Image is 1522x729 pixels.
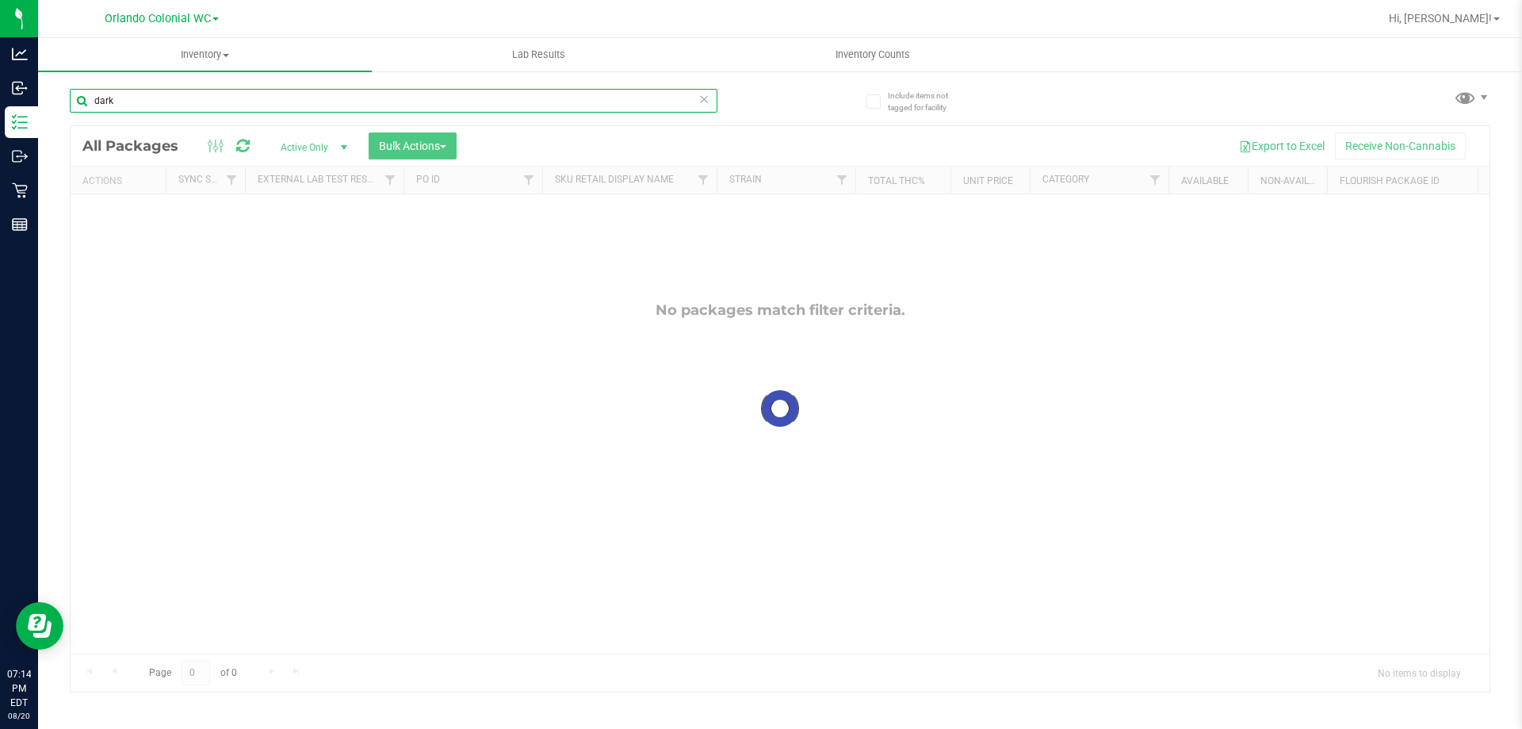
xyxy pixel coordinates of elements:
[706,38,1039,71] a: Inventory Counts
[38,48,372,62] span: Inventory
[38,38,372,71] a: Inventory
[105,12,211,25] span: Orlando Colonial WC
[888,90,967,113] span: Include items not tagged for facility
[12,114,28,130] inline-svg: Inventory
[12,182,28,198] inline-svg: Retail
[70,89,717,113] input: Search Package ID, Item Name, SKU, Lot or Part Number...
[814,48,931,62] span: Inventory Counts
[7,667,31,710] p: 07:14 PM EDT
[16,602,63,650] iframe: Resource center
[1389,12,1492,25] span: Hi, [PERSON_NAME]!
[12,148,28,164] inline-svg: Outbound
[491,48,587,62] span: Lab Results
[698,89,709,109] span: Clear
[12,217,28,232] inline-svg: Reports
[12,46,28,62] inline-svg: Analytics
[12,80,28,96] inline-svg: Inbound
[372,38,706,71] a: Lab Results
[7,710,31,722] p: 08/20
